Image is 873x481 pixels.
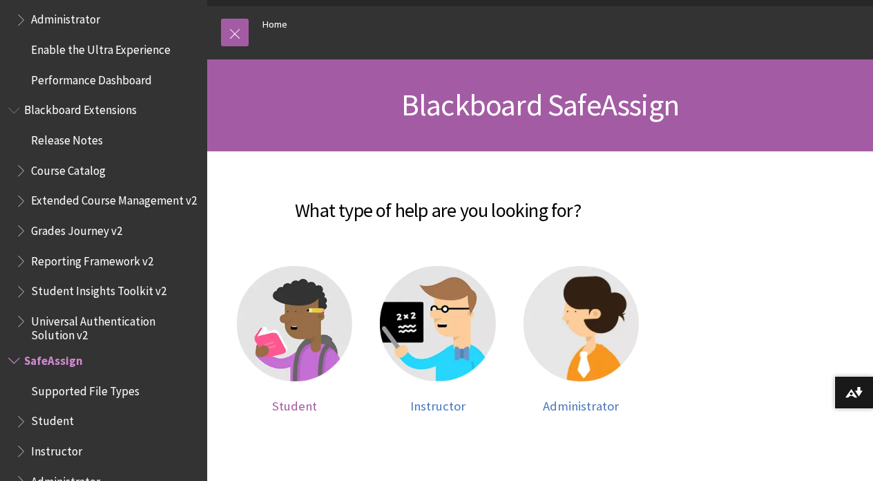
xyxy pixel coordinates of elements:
[31,68,152,87] span: Performance Dashboard
[543,398,619,414] span: Administrator
[380,266,495,381] img: Instructor help
[31,8,100,27] span: Administrator
[272,398,317,414] span: Student
[24,349,83,368] span: SafeAssign
[221,179,655,225] h2: What type of help are you looking for?
[262,16,287,33] a: Home
[31,189,197,208] span: Extended Course Management v2
[31,249,153,268] span: Reporting Framework v2
[31,129,103,147] span: Release Notes
[31,219,122,238] span: Grades Journey v2
[524,266,639,381] img: Administrator help
[380,266,495,413] a: Instructor help Instructor
[401,86,679,124] span: Blackboard SafeAssign
[31,280,166,299] span: Student Insights Toolkit v2
[237,266,352,381] img: Student help
[31,38,171,57] span: Enable the Ultra Experience
[8,99,199,343] nav: Book outline for Blackboard Extensions
[31,159,106,178] span: Course Catalog
[410,398,466,414] span: Instructor
[31,410,74,428] span: Student
[237,266,352,413] a: Student help Student
[524,266,639,413] a: Administrator help Administrator
[31,440,82,458] span: Instructor
[24,99,137,117] span: Blackboard Extensions
[31,310,198,342] span: Universal Authentication Solution v2
[31,379,140,398] span: Supported File Types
